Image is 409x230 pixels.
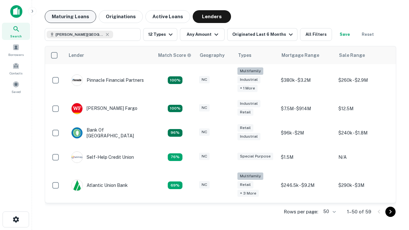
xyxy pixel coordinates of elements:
[237,100,260,107] div: Industrial
[10,5,22,18] img: capitalize-icon.png
[10,71,22,76] span: Contacts
[2,41,30,58] a: Borrowers
[321,207,337,216] div: 50
[2,23,30,40] a: Search
[278,121,335,145] td: $96k - $2M
[71,74,144,86] div: Pinnacle Financial Partners
[278,169,335,202] td: $246.5k - $9.2M
[168,153,182,161] div: Matching Properties: 11, hasApolloMatch: undefined
[339,51,365,59] div: Sale Range
[237,67,263,75] div: Multifamily
[278,64,335,96] td: $380k - $3.2M
[282,51,319,59] div: Mortgage Range
[193,10,231,23] button: Lenders
[199,104,210,111] div: NC
[335,169,393,202] td: $290k - $3M
[237,124,253,132] div: Retail
[145,10,190,23] button: Active Loans
[143,28,177,41] button: 12 Types
[65,46,154,64] th: Lender
[72,103,82,114] img: picture
[199,153,210,160] div: NC
[232,31,295,38] div: Originated Last 6 Months
[278,46,335,64] th: Mortgage Range
[238,51,251,59] div: Types
[284,208,318,216] p: Rows per page:
[335,145,393,169] td: N/A
[234,46,278,64] th: Types
[300,28,332,41] button: All Filters
[237,172,263,180] div: Multifamily
[377,158,409,189] iframe: Chat Widget
[69,51,84,59] div: Lender
[71,151,134,163] div: Self-help Credit Union
[237,153,273,160] div: Special Purpose
[237,133,260,140] div: Industrial
[2,78,30,96] a: Saved
[196,46,234,64] th: Geography
[158,52,190,59] h6: Match Score
[72,127,82,138] img: picture
[180,28,225,41] button: Any Amount
[72,152,82,163] img: picture
[335,121,393,145] td: $240k - $1.8M
[237,85,258,92] div: + 1 more
[278,96,335,121] td: $7.5M - $914M
[237,76,260,83] div: Industrial
[168,129,182,137] div: Matching Properties: 14, hasApolloMatch: undefined
[237,190,259,197] div: + 3 more
[335,28,355,41] button: Save your search to get updates of matches that match your search criteria.
[2,60,30,77] a: Contacts
[199,128,210,136] div: NC
[168,181,182,189] div: Matching Properties: 10, hasApolloMatch: undefined
[71,103,137,114] div: [PERSON_NAME] Fargo
[154,46,196,64] th: Capitalize uses an advanced AI algorithm to match your search with the best lender. The match sco...
[200,51,225,59] div: Geography
[72,180,82,191] img: picture
[335,46,393,64] th: Sale Range
[12,89,21,94] span: Saved
[45,10,96,23] button: Maturing Loans
[8,52,24,57] span: Borrowers
[237,109,253,116] div: Retail
[10,34,22,39] span: Search
[237,181,253,188] div: Retail
[335,64,393,96] td: $260k - $2.9M
[72,75,82,86] img: picture
[56,32,104,37] span: [PERSON_NAME][GEOGRAPHIC_DATA], [GEOGRAPHIC_DATA]
[71,180,128,191] div: Atlantic Union Bank
[278,145,335,169] td: $1.5M
[227,28,297,41] button: Originated Last 6 Months
[71,127,148,139] div: Bank Of [GEOGRAPHIC_DATA]
[199,181,210,188] div: NC
[99,10,143,23] button: Originations
[335,96,393,121] td: $12.5M
[347,208,371,216] p: 1–50 of 59
[358,28,378,41] button: Reset
[168,76,182,84] div: Matching Properties: 26, hasApolloMatch: undefined
[385,207,396,217] button: Go to next page
[158,52,191,59] div: Capitalize uses an advanced AI algorithm to match your search with the best lender. The match sco...
[168,105,182,112] div: Matching Properties: 15, hasApolloMatch: undefined
[199,76,210,83] div: NC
